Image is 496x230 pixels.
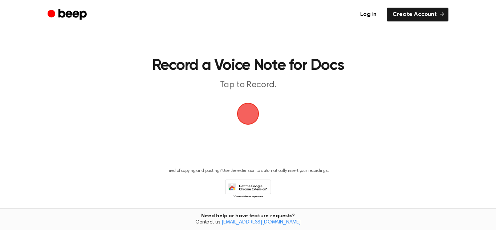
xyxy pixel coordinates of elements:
[387,8,448,21] a: Create Account
[354,8,382,21] a: Log in
[237,103,259,125] button: Beep Logo
[221,220,301,225] a: [EMAIL_ADDRESS][DOMAIN_NAME]
[48,8,89,22] a: Beep
[4,219,492,226] span: Contact us
[78,58,418,73] h1: Record a Voice Note for Docs
[109,79,387,91] p: Tap to Record.
[167,168,329,174] p: Tired of copying and pasting? Use the extension to automatically insert your recordings.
